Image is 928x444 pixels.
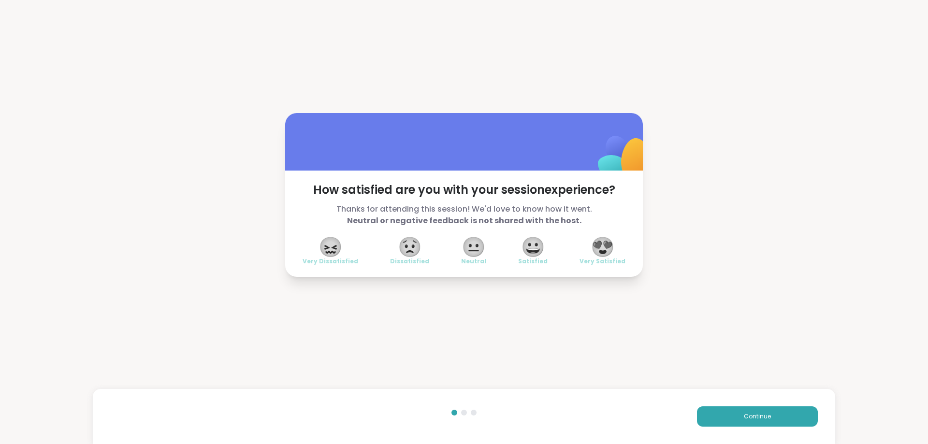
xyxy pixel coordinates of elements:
[303,182,625,198] span: How satisfied are you with your session experience?
[461,258,486,265] span: Neutral
[575,111,671,207] img: ShareWell Logomark
[591,238,615,256] span: 😍
[319,238,343,256] span: 😖
[398,238,422,256] span: 😟
[303,258,358,265] span: Very Dissatisfied
[521,238,545,256] span: 😀
[580,258,625,265] span: Very Satisfied
[462,238,486,256] span: 😐
[347,215,581,226] b: Neutral or negative feedback is not shared with the host.
[390,258,429,265] span: Dissatisfied
[744,412,771,421] span: Continue
[303,203,625,227] span: Thanks for attending this session! We'd love to know how it went.
[518,258,548,265] span: Satisfied
[697,406,818,427] button: Continue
